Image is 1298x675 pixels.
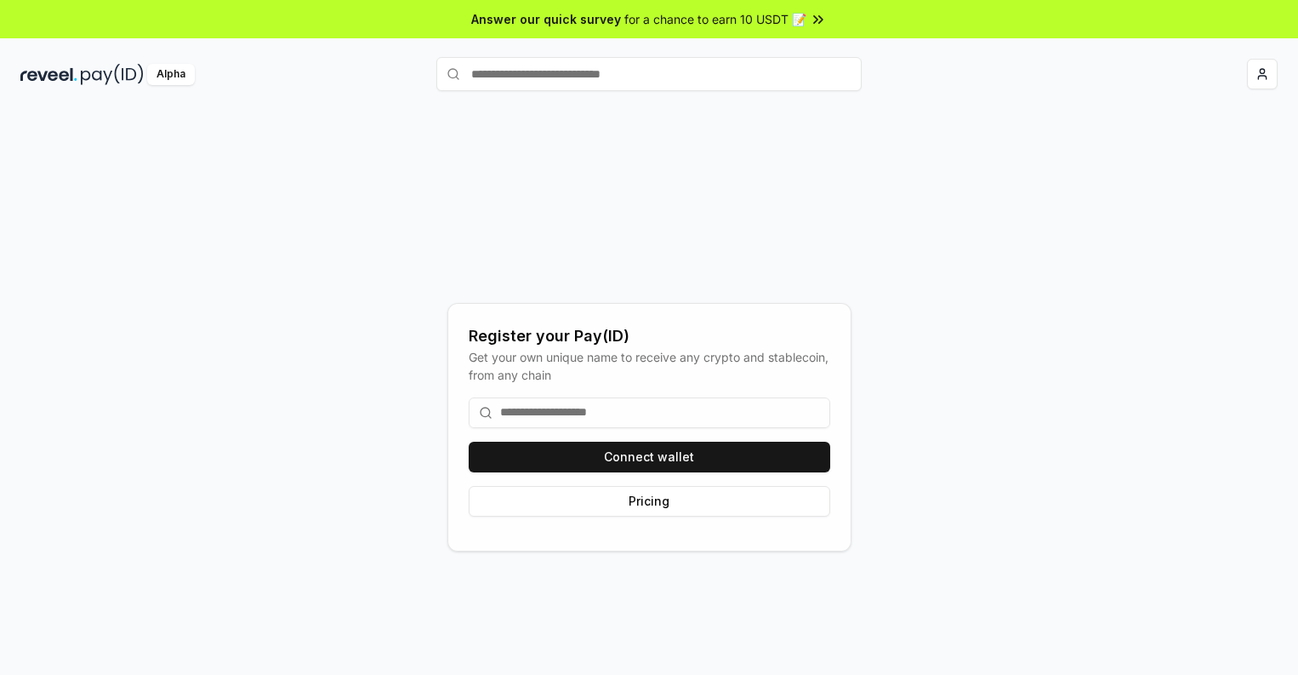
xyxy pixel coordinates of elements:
img: reveel_dark [20,64,77,85]
div: Register your Pay(ID) [469,324,830,348]
div: Alpha [147,64,195,85]
img: pay_id [81,64,144,85]
span: Answer our quick survey [471,10,621,28]
span: for a chance to earn 10 USDT 📝 [624,10,806,28]
button: Connect wallet [469,442,830,472]
div: Get your own unique name to receive any crypto and stablecoin, from any chain [469,348,830,384]
button: Pricing [469,486,830,517]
